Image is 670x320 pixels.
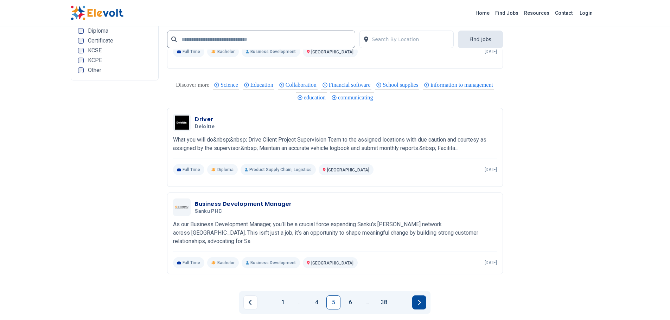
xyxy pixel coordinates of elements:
p: As our Business Development Manager, you’ll be a crucial force expanding Sanku’s [PERSON_NAME] ne... [173,220,497,246]
span: Certificate [88,38,113,44]
input: Diploma [78,28,84,34]
p: [DATE] [485,167,497,172]
a: Resources [521,7,552,19]
a: Home [473,7,492,19]
p: What you will do&nbsp;&nbsp; Drive Client Project Supervision Team to the assigned locations with... [173,136,497,152]
span: Financial software [329,82,373,88]
a: Page 6 [343,295,357,309]
span: [GEOGRAPHIC_DATA] [311,50,353,54]
a: DeloitteDriverDeloitteWhat you will do&nbsp;&nbsp; Drive Client Project Supervision Team to the a... [173,114,497,175]
span: Bachelor [217,260,235,266]
span: Bachelor [217,49,235,54]
input: Other [78,67,84,73]
span: [GEOGRAPHIC_DATA] [327,168,369,172]
h3: Driver [195,115,217,124]
img: Elevolt [71,6,123,20]
p: Product Supply Chain, Logistics [241,164,316,175]
button: Find Jobs [458,31,503,48]
a: Jump backward [293,295,307,309]
p: Full Time [173,46,204,57]
p: Business Development [242,46,300,57]
span: Diploma [88,28,108,34]
p: Business Development [242,257,300,268]
div: Education [243,80,274,90]
img: Sanku PHC [175,205,189,209]
div: communicating [330,92,374,102]
a: Page 5 is your current page [326,295,340,309]
div: information to management [423,80,494,90]
div: Science [213,80,239,90]
span: Science [221,82,240,88]
div: Collaboration [278,80,318,90]
h3: Business Development Manager [195,200,292,208]
a: Contact [552,7,575,19]
input: KCSE [78,48,84,53]
ul: Pagination [243,295,426,309]
iframe: Advertisement [71,86,159,297]
input: KCPE [78,58,84,63]
span: [GEOGRAPHIC_DATA] [311,261,353,266]
span: Education [250,82,275,88]
a: Page 1 [276,295,290,309]
p: Full Time [173,257,204,268]
span: education [304,94,328,100]
img: Deloitte [175,116,189,130]
span: KCPE [88,58,102,63]
input: Certificate [78,38,84,44]
a: Page 4 [310,295,324,309]
span: KCSE [88,48,102,53]
span: communicating [338,94,375,100]
span: Sanku PHC [195,208,222,215]
a: Sanku PHCBusiness Development ManagerSanku PHCAs our Business Development Manager, you’ll be a cr... [173,198,497,268]
a: Previous page [243,295,257,309]
iframe: Chat Widget [635,286,670,320]
a: Next page [412,295,426,309]
a: Login [575,6,597,20]
a: Find Jobs [492,7,521,19]
span: Collaboration [286,82,319,88]
a: Page 38 [377,295,391,309]
span: Other [88,67,101,73]
p: [DATE] [485,260,497,266]
div: education [296,92,327,102]
div: Financial software [321,80,372,90]
div: These are topics related to the article that might interest you [176,80,209,90]
span: Diploma [217,167,234,172]
div: School supplies [375,80,419,90]
span: School supplies [383,82,420,88]
p: [DATE] [485,49,497,54]
p: Full Time [173,164,204,175]
span: Deloitte [195,124,215,130]
a: Jump forward [360,295,374,309]
span: information to management [430,82,495,88]
iframe: Advertisement [511,80,600,291]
